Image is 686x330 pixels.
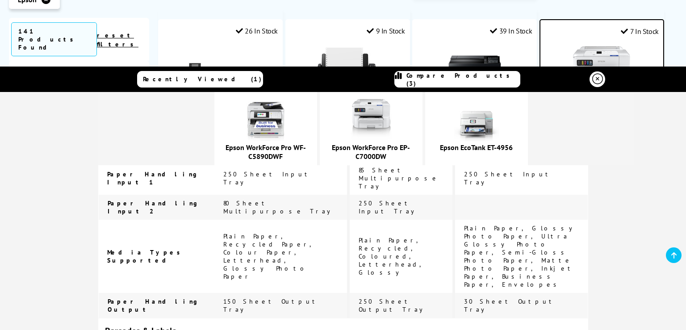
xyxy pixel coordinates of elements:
span: Paper Handling Input 1 [107,170,200,186]
a: reset filters [97,31,138,48]
span: Compare Products (3) [406,71,520,88]
img: Epson FX-890II [314,42,381,109]
img: Epson WorkForce Pro EP-C7000DW [568,42,635,109]
span: 30 Sheet Output Tray [464,297,556,313]
span: Plain Paper, Glossy Photo Paper, Ultra Glossy Photo Paper, Semi-Gloss Photo Paper, Matte Photo Pa... [464,224,578,288]
div: 39 In Stock [490,26,532,35]
a: Epson WorkForce Pro WF-C5890DWF [226,143,306,161]
span: 250 Sheet Input Tray [359,199,421,215]
span: Media Types Supported [107,248,185,264]
span: 250 Sheet Input Tray [464,170,552,186]
span: 250 Sheet Output Tray [359,297,429,313]
img: Epson SureColor SC-T2100 [187,42,254,109]
span: Paper Handling Output [108,297,200,313]
a: Epson WorkForce Pro EP-C7000DW [332,143,410,161]
span: Paper Handling Input 2 [108,199,200,215]
a: Compare Products (3) [394,71,520,88]
div: 26 In Stock [236,26,278,35]
img: epson-wf-c5890dwf-front-new-small.jpg [243,96,288,141]
span: 141 Products Found [11,22,97,56]
span: 250 Sheet Input Tray [223,170,311,186]
img: Epson SureColor SC-P700 [441,42,508,109]
a: Epson EcoTank ET-4956 [440,143,513,152]
div: 9 In Stock [367,26,405,35]
span: 150 Sheet Output Tray [223,297,319,313]
span: Plain Paper, Recycled, Coloured, Letterhead, Glossy [359,236,423,276]
span: 85 Sheet Multipurpose Tray [359,166,439,190]
span: Recently Viewed (1) [143,75,262,83]
span: Plain Paper, Recycled Paper, Colour Paper, Letterhead, Glossy Photo Paper [223,232,314,280]
div: 7 In Stock [621,27,659,36]
span: 80 Sheet Multipurpose Tray [223,199,337,215]
a: Recently Viewed (1) [137,71,263,88]
img: epson-et-4956-front-small.jpg [454,96,499,141]
img: epson-ep-c7000dw-front-main-small.jpg [349,96,393,141]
